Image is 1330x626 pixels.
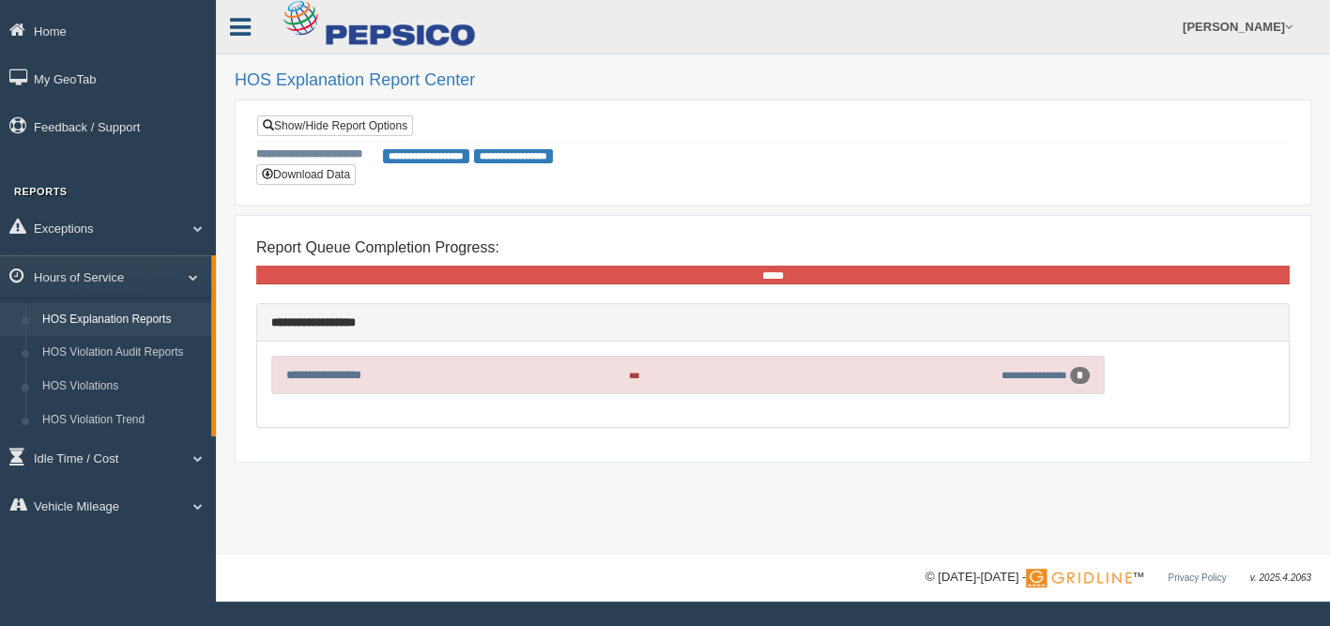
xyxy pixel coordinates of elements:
a: HOS Explanation Reports [34,303,211,337]
a: HOS Violation Audit Reports [34,336,211,370]
div: © [DATE]-[DATE] - ™ [925,568,1311,588]
h4: Report Queue Completion Progress: [256,239,1290,256]
img: Gridline [1026,569,1132,588]
a: Show/Hide Report Options [257,115,413,136]
a: HOS Violation Trend [34,404,211,437]
h2: HOS Explanation Report Center [235,71,1311,90]
span: v. 2025.4.2063 [1250,573,1311,583]
a: HOS Violations [34,370,211,404]
button: Download Data [256,164,356,185]
a: Privacy Policy [1168,573,1226,583]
